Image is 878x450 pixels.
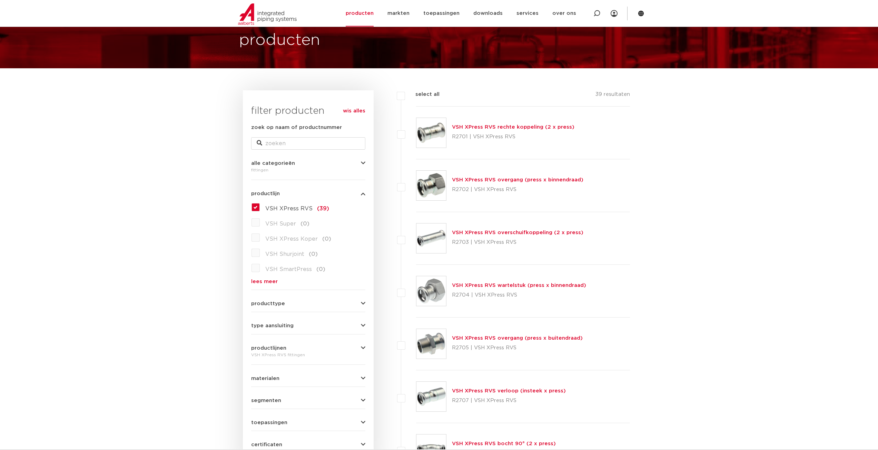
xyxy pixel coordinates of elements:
a: VSH XPress RVS overgang (press x buitendraad) [452,336,583,341]
span: VSH XPress Koper [265,236,318,242]
img: Thumbnail for VSH XPress RVS rechte koppeling (2 x press) [416,118,446,148]
p: R2701 | VSH XPress RVS [452,131,574,142]
span: VSH Super [265,221,296,227]
button: segmenten [251,398,365,403]
span: productlijnen [251,346,286,351]
button: alle categorieën [251,161,365,166]
div: fittingen [251,166,365,174]
button: productlijn [251,191,365,196]
img: Thumbnail for VSH XPress RVS verloop (insteek x press) [416,382,446,411]
a: VSH XPress RVS wartelstuk (press x binnendraad) [452,283,586,288]
label: zoek op naam of productnummer [251,123,342,132]
img: Thumbnail for VSH XPress RVS overgang (press x binnendraad) [416,171,446,200]
h1: producten [239,29,320,51]
a: VSH XPress RVS rechte koppeling (2 x press) [452,124,574,130]
h3: filter producten [251,104,365,118]
img: Thumbnail for VSH XPress RVS wartelstuk (press x binnendraad) [416,276,446,306]
span: materialen [251,376,279,381]
span: alle categorieën [251,161,295,166]
button: toepassingen [251,420,365,425]
span: type aansluiting [251,323,294,328]
p: R2702 | VSH XPress RVS [452,184,583,195]
span: (0) [309,251,318,257]
span: VSH XPress RVS [265,206,313,211]
span: (0) [322,236,331,242]
button: producttype [251,301,365,306]
button: certificaten [251,442,365,447]
div: VSH XPress RVS fittingen [251,351,365,359]
img: Thumbnail for VSH XPress RVS overgang (press x buitendraad) [416,329,446,359]
a: VSH XPress RVS verloop (insteek x press) [452,388,566,393]
p: R2707 | VSH XPress RVS [452,395,566,406]
p: R2703 | VSH XPress RVS [452,237,583,248]
button: productlijnen [251,346,365,351]
span: (0) [300,221,309,227]
label: select all [405,90,440,99]
span: VSH SmartPress [265,267,312,272]
span: toepassingen [251,420,287,425]
a: VSH XPress RVS bocht 90° (2 x press) [452,441,556,446]
p: R2705 | VSH XPress RVS [452,342,583,353]
img: Thumbnail for VSH XPress RVS overschuifkoppeling (2 x press) [416,223,446,253]
span: (0) [316,267,325,272]
button: materialen [251,376,365,381]
a: VSH XPress RVS overgang (press x binnendraad) [452,177,583,182]
a: wis alles [343,107,365,115]
a: lees meer [251,279,365,284]
span: certificaten [251,442,282,447]
span: productlijn [251,191,280,196]
span: segmenten [251,398,281,403]
p: R2704 | VSH XPress RVS [452,290,586,301]
span: (39) [317,206,329,211]
span: VSH Shurjoint [265,251,304,257]
span: producttype [251,301,285,306]
p: 39 resultaten [595,90,630,101]
a: VSH XPress RVS overschuifkoppeling (2 x press) [452,230,583,235]
input: zoeken [251,137,365,150]
button: type aansluiting [251,323,365,328]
